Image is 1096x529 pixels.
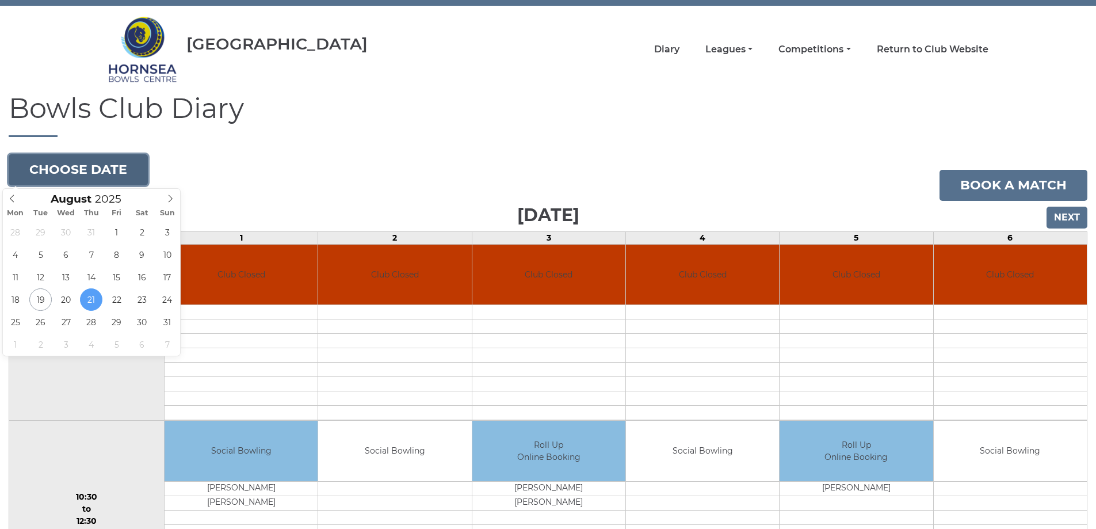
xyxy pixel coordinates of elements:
span: July 31, 2025 [80,221,102,243]
td: 1 [164,231,318,244]
span: August 20, 2025 [55,288,77,311]
span: September 2, 2025 [29,333,52,356]
span: August 25, 2025 [4,311,26,333]
span: August 10, 2025 [156,243,178,266]
span: August 5, 2025 [29,243,52,266]
span: August 3, 2025 [156,221,178,243]
span: Wed [54,210,79,217]
span: August 11, 2025 [4,266,26,288]
span: Tue [28,210,54,217]
td: Social Bowling [626,421,779,481]
td: [PERSON_NAME] [780,481,933,496]
td: 5 [780,231,933,244]
td: Social Bowling [934,421,1087,481]
span: Fri [104,210,129,217]
span: August 21, 2025 [80,288,102,311]
span: August 24, 2025 [156,288,178,311]
input: Scroll to increment [91,192,136,205]
span: August 2, 2025 [131,221,153,243]
span: August 16, 2025 [131,266,153,288]
span: Thu [79,210,104,217]
span: August 22, 2025 [105,288,128,311]
span: August 4, 2025 [4,243,26,266]
span: August 8, 2025 [105,243,128,266]
span: Sun [155,210,180,217]
td: 6 [933,231,1087,244]
span: August 29, 2025 [105,311,128,333]
td: Club Closed [780,245,933,305]
span: August 14, 2025 [80,266,102,288]
td: 3 [472,231,625,244]
td: 4 [625,231,779,244]
h1: Bowls Club Diary [9,93,1087,137]
span: September 4, 2025 [80,333,102,356]
td: Club Closed [934,245,1087,305]
td: Social Bowling [165,421,318,481]
a: Book a match [940,170,1087,201]
td: Club Closed [318,245,471,305]
span: August 19, 2025 [29,288,52,311]
td: Social Bowling [318,421,471,481]
td: Roll Up Online Booking [780,421,933,481]
span: September 6, 2025 [131,333,153,356]
img: Hornsea Bowls Centre [108,9,177,90]
span: August 27, 2025 [55,311,77,333]
span: September 1, 2025 [4,333,26,356]
span: August 13, 2025 [55,266,77,288]
button: Choose date [9,154,148,185]
td: Club Closed [626,245,779,305]
span: August 12, 2025 [29,266,52,288]
td: [PERSON_NAME] [472,496,625,510]
a: Competitions [778,43,850,56]
td: Club Closed [472,245,625,305]
span: September 5, 2025 [105,333,128,356]
span: August 18, 2025 [4,288,26,311]
span: Mon [3,210,28,217]
input: Next [1047,207,1087,229]
span: Scroll to increment [51,194,91,205]
span: Sat [129,210,155,217]
span: August 1, 2025 [105,221,128,243]
span: July 28, 2025 [4,221,26,243]
td: 2 [318,231,472,244]
span: August 15, 2025 [105,266,128,288]
td: [PERSON_NAME] [472,481,625,496]
span: July 29, 2025 [29,221,52,243]
span: August 26, 2025 [29,311,52,333]
div: [GEOGRAPHIC_DATA] [186,35,368,53]
span: August 17, 2025 [156,266,178,288]
a: Return to Club Website [877,43,988,56]
span: September 7, 2025 [156,333,178,356]
span: August 30, 2025 [131,311,153,333]
span: August 23, 2025 [131,288,153,311]
span: August 28, 2025 [80,311,102,333]
td: Roll Up Online Booking [472,421,625,481]
span: August 6, 2025 [55,243,77,266]
span: August 7, 2025 [80,243,102,266]
a: Diary [654,43,679,56]
span: August 31, 2025 [156,311,178,333]
td: [PERSON_NAME] [165,481,318,496]
td: [PERSON_NAME] [165,496,318,510]
a: Leagues [705,43,753,56]
span: July 30, 2025 [55,221,77,243]
td: Club Closed [165,245,318,305]
span: August 9, 2025 [131,243,153,266]
span: September 3, 2025 [55,333,77,356]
